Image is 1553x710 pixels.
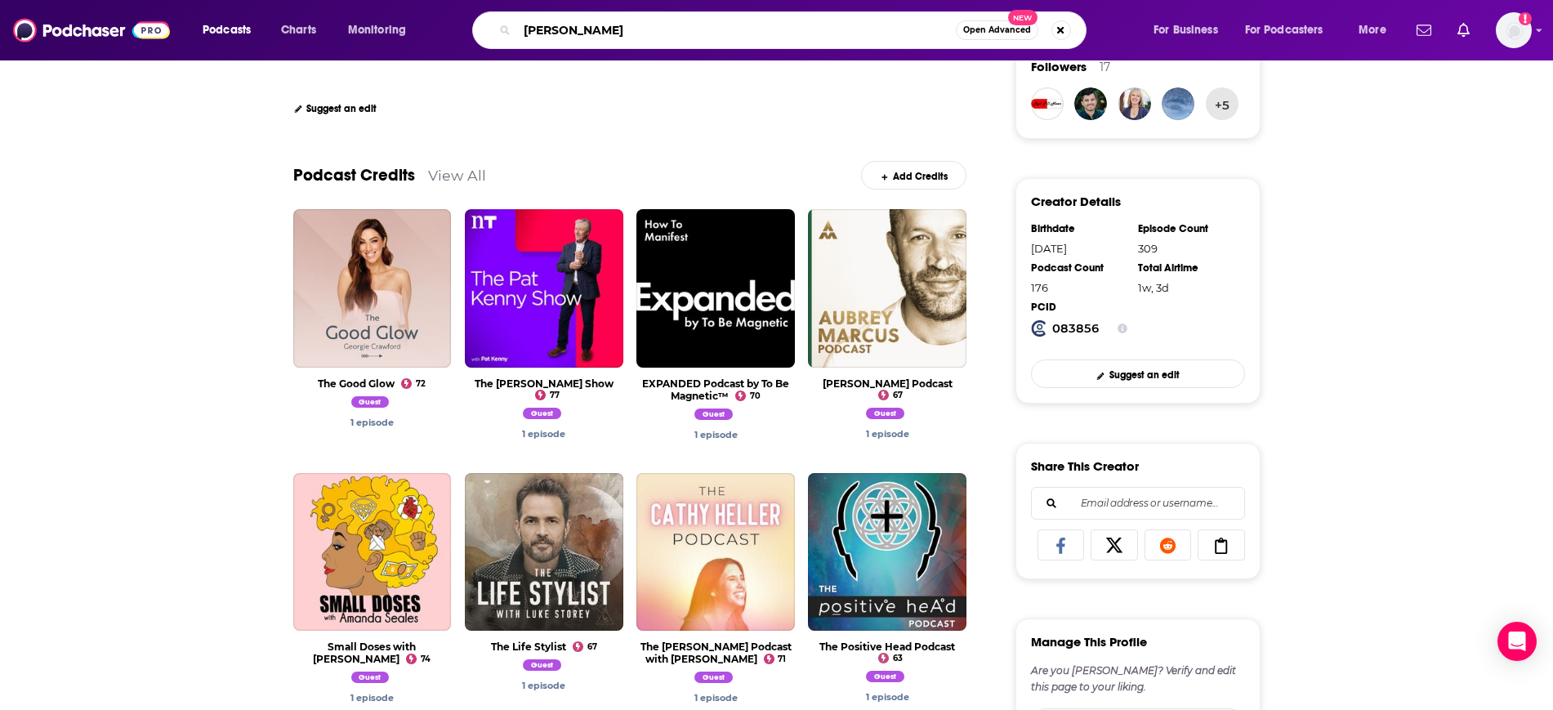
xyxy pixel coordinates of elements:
span: 72 [416,381,426,387]
div: Search followers [1031,487,1245,520]
button: open menu [1234,17,1347,43]
a: Marianne Williamson [523,662,565,673]
div: Episode Count [1138,222,1234,235]
a: Marianne Williamson [866,428,909,440]
button: open menu [1347,17,1407,43]
img: Podchaser - Follow, Share and Rate Podcasts [13,15,170,46]
span: Followers [1031,59,1087,74]
a: Small Doses with Amanda Seales [313,641,416,665]
div: Open Intercom Messenger [1497,622,1537,661]
span: 63 [893,655,903,662]
a: Marianne Williamson [350,692,394,703]
span: Guest [694,409,733,420]
a: 70 [735,391,761,401]
span: For Podcasters [1245,19,1323,42]
span: Guest [351,672,390,683]
div: Podcast Count [1031,261,1127,275]
a: Share on Facebook [1038,529,1085,560]
span: Guest [866,671,904,682]
span: 70 [750,393,761,400]
a: Aubrey Marcus Podcast [823,377,953,390]
a: Marianne Williamson [866,410,908,422]
span: 255 hours, 28 minutes, 54 seconds [1138,281,1169,294]
span: Guest [523,659,561,671]
span: Guest [694,672,733,683]
a: Marianne Williamson [523,410,565,422]
a: EXPANDED Podcast by To Be Magnetic™ [642,377,789,402]
a: The Positive Head Podcast [819,641,955,653]
h3: Share This Creator [1031,458,1139,474]
img: redbird [1162,87,1194,120]
a: Copy Link [1198,529,1245,560]
a: Marianne Williamson [866,673,908,685]
a: The Good Glow [318,377,395,390]
a: 63 [878,653,903,663]
span: More [1359,19,1386,42]
a: Show notifications dropdown [1451,16,1476,44]
a: Marianne Williamson [694,411,737,422]
button: Show profile menu [1496,12,1532,48]
button: open menu [337,17,427,43]
a: 74 [406,654,431,664]
span: Guest [866,408,904,419]
a: Marianne Williamson [522,680,565,691]
a: Podcast Credits [293,165,415,185]
div: 176 [1031,281,1127,294]
a: 72 [401,378,426,389]
a: Marianne Williamson [351,399,394,410]
a: View All [428,167,486,184]
div: Search podcasts, credits, & more... [488,11,1102,49]
a: Suggest an edit [1031,359,1245,388]
a: Marianne Williamson [694,692,738,703]
a: 67 [573,641,597,652]
span: 77 [550,392,560,399]
span: New [1008,10,1038,25]
input: Email address or username... [1045,488,1231,519]
div: 17 [1100,60,1110,74]
a: Marianne Williamson [694,429,738,440]
h3: Manage This Profile [1031,634,1147,650]
a: Marianne Williamson [351,674,394,685]
span: 74 [421,656,431,663]
a: Charts [270,17,326,43]
span: 71 [778,656,786,663]
a: 67 [878,390,903,400]
svg: Add a profile image [1519,12,1532,25]
a: The Cathy Heller Podcast with Cathy Heller [640,641,792,665]
strong: 083856 [1052,321,1099,336]
span: Monitoring [348,19,406,42]
button: +5 [1206,87,1238,120]
h3: Creator Details [1031,194,1121,209]
a: Show notifications dropdown [1410,16,1438,44]
div: 309 [1138,242,1234,255]
a: Share on Reddit [1145,529,1192,560]
button: Open AdvancedNew [956,20,1038,40]
img: User Profile [1496,12,1532,48]
span: Guest [351,396,390,408]
a: Marianne Williamson [522,428,565,440]
span: Charts [281,19,316,42]
button: open menu [1142,17,1238,43]
img: RedPillNews [1031,87,1064,120]
img: MendhiAudlin [1118,87,1151,120]
img: Podchaser Creator ID logo [1031,320,1047,337]
button: open menu [191,17,272,43]
button: Show Info [1118,320,1127,337]
a: Share on X/Twitter [1091,529,1138,560]
span: 67 [893,392,903,399]
a: Suggest an edit [293,103,377,114]
span: Guest [523,408,561,419]
span: 67 [587,644,597,650]
span: For Business [1154,19,1218,42]
a: The Pat Kenny Show [475,377,614,390]
span: Open Advanced [963,26,1031,34]
img: harryduran [1074,87,1107,120]
a: 71 [764,654,787,664]
div: PCID [1031,301,1127,314]
span: Logged in as SimonElement [1496,12,1532,48]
